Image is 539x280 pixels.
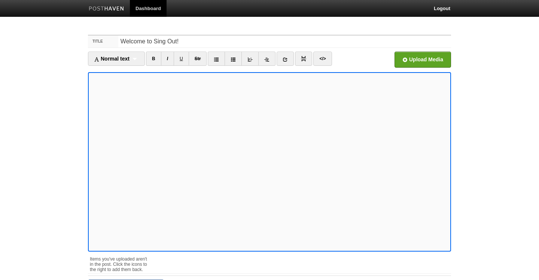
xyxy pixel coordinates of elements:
[89,6,124,12] img: Posthaven-bar
[301,56,306,61] img: pagebreak-icon.png
[146,52,161,66] a: B
[189,52,207,66] a: Str
[195,56,201,61] del: Str
[88,36,118,47] label: Title
[174,52,189,66] a: U
[161,52,174,66] a: I
[313,52,332,66] a: </>
[94,56,130,62] span: Normal text
[90,253,150,272] div: Items you've uploaded aren't in the post. Click the icons to the right to add them back.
